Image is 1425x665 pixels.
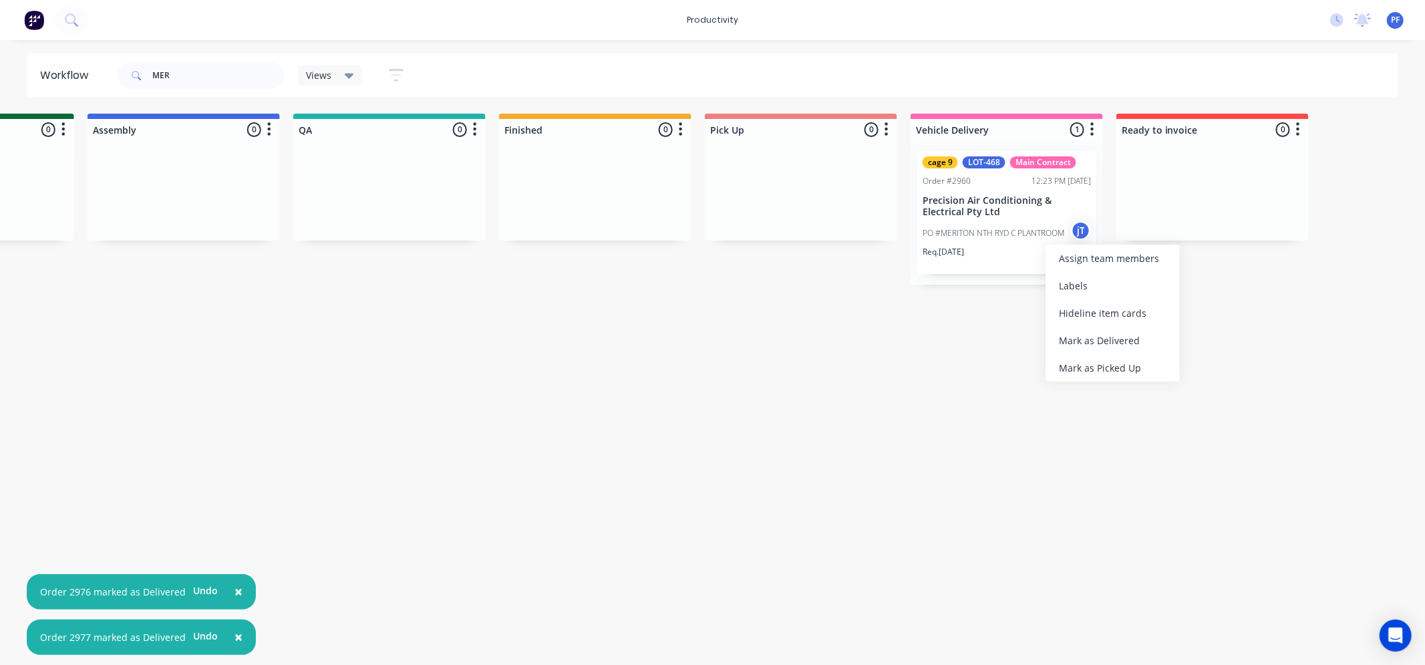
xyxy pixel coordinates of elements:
div: productivity [680,10,745,30]
div: jT [1071,221,1091,241]
div: cage 9LOT-468Main ContractOrder #296012:23 PM [DATE]Precision Air Conditioning & Electrical Pty L... [917,151,1096,274]
div: Assign team members [1046,245,1180,272]
div: Workflow [40,68,95,84]
span: × [234,582,243,601]
button: Undo [186,581,225,601]
button: Close [221,576,256,608]
div: Main Contract [1010,156,1076,168]
div: LOT-468 [963,156,1005,168]
img: Factory [24,10,44,30]
div: Mark as Delivered [1046,327,1180,354]
span: × [234,628,243,646]
div: Open Intercom Messenger [1380,620,1412,652]
div: Order 2977 marked as Delivered [40,630,186,644]
input: Search for orders... [152,62,285,89]
div: Hide line item cards [1046,299,1180,327]
div: Order 2976 marked as Delivered [40,585,186,599]
div: 12:23 PM [DATE] [1032,175,1091,187]
div: cage 9 [923,156,958,168]
p: PO #MERITON NTH RYD C PLANTROOM [923,227,1064,239]
p: Precision Air Conditioning & Electrical Pty Ltd [923,195,1091,218]
div: Labels [1046,272,1180,299]
span: PF [1391,14,1400,26]
div: Order #2960 [923,175,971,187]
button: Undo [186,626,225,646]
p: Req. [DATE] [923,246,964,258]
div: Mark as Picked Up [1046,354,1180,382]
button: Close [221,622,256,654]
span: Views [306,68,331,82]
